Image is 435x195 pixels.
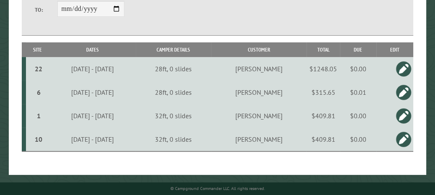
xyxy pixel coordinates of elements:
td: 28ft, 0 slides [136,81,211,104]
div: [DATE] - [DATE] [51,65,134,73]
td: $0.00 [340,104,376,127]
td: $0.00 [340,57,376,81]
th: Due [340,42,376,57]
td: [PERSON_NAME] [211,104,306,127]
td: $409.81 [306,104,340,127]
td: [PERSON_NAME] [211,57,306,81]
td: 32ft, 0 slides [136,127,211,151]
td: [PERSON_NAME] [211,127,306,151]
th: Edit [376,42,413,57]
td: 32ft, 0 slides [136,104,211,127]
th: Total [306,42,340,57]
th: Camper Details [136,42,211,57]
td: $1248.05 [306,57,340,81]
small: © Campground Commander LLC. All rights reserved. [170,186,265,191]
th: Dates [49,42,136,57]
td: $0.00 [340,127,376,151]
th: Customer [211,42,306,57]
div: 10 [29,135,48,143]
td: 28ft, 0 slides [136,57,211,81]
td: [PERSON_NAME] [211,81,306,104]
td: $409.81 [306,127,340,151]
th: Site [26,42,49,57]
div: [DATE] - [DATE] [51,112,134,120]
div: [DATE] - [DATE] [51,88,134,96]
div: 1 [29,112,48,120]
div: [DATE] - [DATE] [51,135,134,143]
td: $315.65 [306,81,340,104]
div: 6 [29,88,48,96]
label: To: [35,6,57,14]
div: 22 [29,65,48,73]
td: $0.01 [340,81,376,104]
